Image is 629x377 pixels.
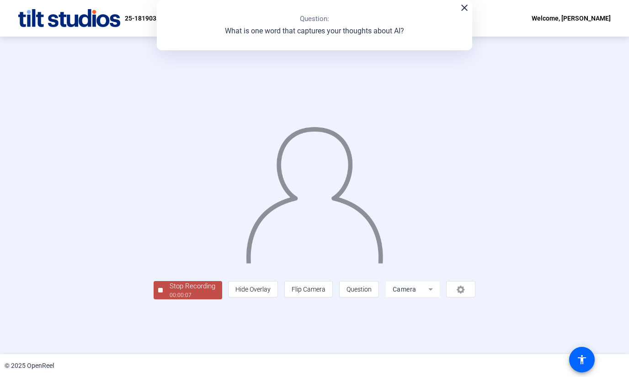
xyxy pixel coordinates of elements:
[5,361,54,371] div: © 2025 OpenReel
[284,281,333,297] button: Flip Camera
[170,291,215,299] div: 00:00:07
[235,286,271,293] span: Hide Overlay
[300,14,329,24] p: Question:
[18,9,120,27] img: OpenReel logo
[154,281,222,300] button: Stop Recording00:00:07
[225,26,404,37] p: What is one word that captures your thoughts about AI?
[576,354,587,365] mat-icon: accessibility
[532,13,611,24] div: Welcome, [PERSON_NAME]
[125,13,284,24] p: 25-18190359-OPT-Optum Tech Oct Town Hall self-reco
[339,281,379,297] button: Question
[245,118,384,263] img: overlay
[459,2,470,13] mat-icon: close
[170,281,215,292] div: Stop Recording
[292,286,325,293] span: Flip Camera
[228,281,278,297] button: Hide Overlay
[346,286,372,293] span: Question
